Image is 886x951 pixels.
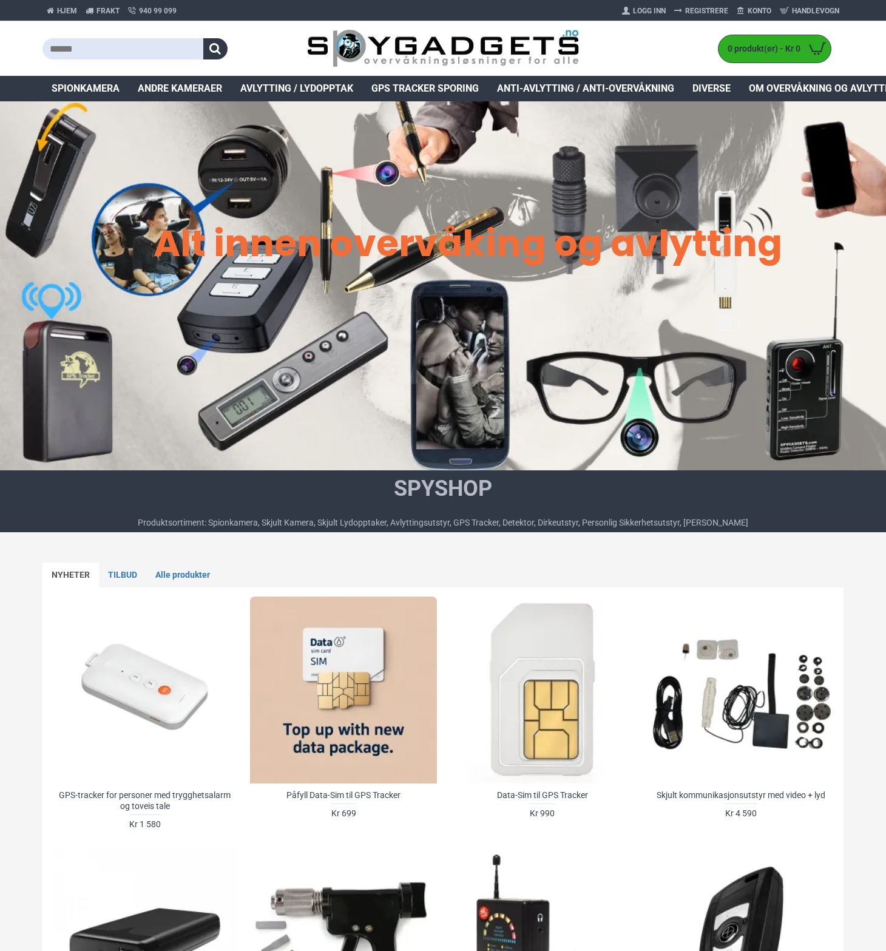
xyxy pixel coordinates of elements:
[42,563,99,588] a: NYHETER
[657,790,825,800] a: Skjult kommunikasjonsutstyr med video + lyd
[99,563,146,588] a: TILBUD
[240,81,353,96] span: Avlytting / Lydopptak
[792,5,839,16] span: Handlevogn
[692,81,731,96] span: Diverse
[633,5,666,16] span: Logg Inn
[138,516,748,529] div: Produktsortiment: Spionkamera, Skjult Kamera, Skjult Lydopptaker, Avlyttingsutstyr, GPS Tracker, ...
[146,563,219,588] a: Alle produkter
[719,35,831,63] a: 0 produkt(er) - Kr 0
[129,76,231,101] a: Andre kameraer
[748,5,771,16] span: Konto
[58,790,232,811] a: GPS-tracker for personer med trygghetsalarm og toveis tale
[362,76,488,101] a: GPS Tracker Sporing
[683,76,740,101] a: Diverse
[96,5,120,16] span: Frakt
[497,81,674,96] span: Anti-avlytting / Anti-overvåkning
[231,76,362,101] a: Avlytting / Lydopptak
[732,1,776,21] a: Konto
[286,790,401,800] a: Påfyll Data-Sim til GPS Tracker
[449,597,635,783] a: Data-Sim til GPS Tracker
[42,76,129,101] a: Spionkamera
[52,597,238,783] a: GPS-tracker for personer med trygghetsalarm og toveis tale
[497,790,588,800] a: Data-Sim til GPS Tracker
[685,5,728,16] span: Registrere
[776,1,844,21] a: Handlevogn
[129,820,161,828] span: Kr 1 580
[331,809,356,817] span: Kr 699
[530,809,555,817] span: Kr 990
[57,5,77,16] span: Hjem
[719,42,803,55] span: 0 produkt(er) - Kr 0
[138,81,222,96] span: Andre kameraer
[670,1,732,21] a: Registrere
[307,29,580,69] img: SpyGadgets.no
[648,597,834,783] a: Skjult kommunikasjonsutstyr med video + lyd Skjult kommunikasjonsutstyr med video + lyd
[250,597,436,783] a: Påfyll Data-Sim til GPS Tracker
[139,5,177,16] span: 940 99 099
[618,1,670,21] a: Logg Inn
[52,81,120,96] span: Spionkamera
[138,473,748,504] h1: SpyShop
[371,81,479,96] span: GPS Tracker Sporing
[725,809,757,817] span: Kr 4 590
[488,76,683,101] a: Anti-avlytting / Anti-overvåkning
